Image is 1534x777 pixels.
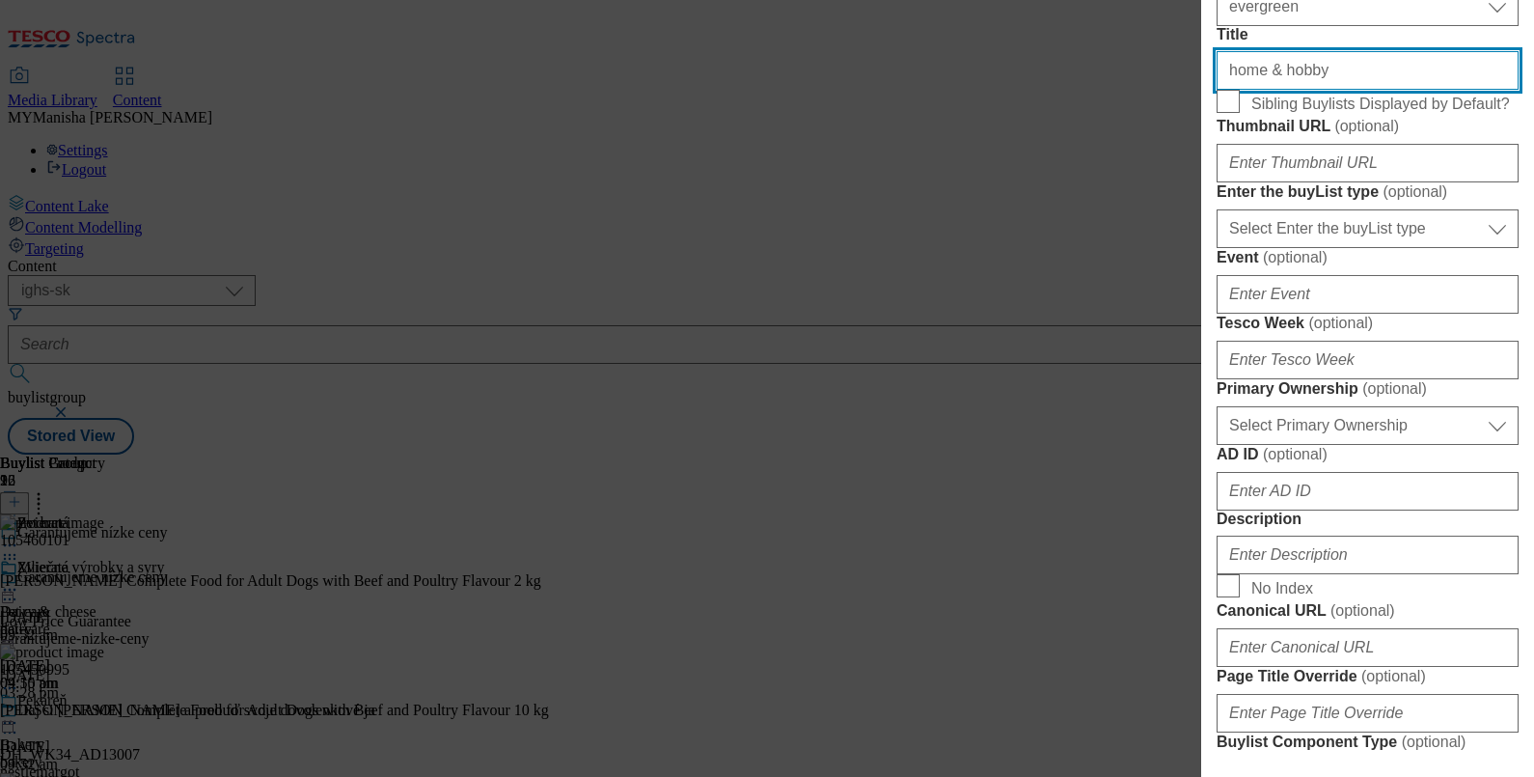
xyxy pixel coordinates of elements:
span: ( optional ) [1263,446,1328,462]
span: ( optional ) [1361,668,1426,684]
label: Title [1217,26,1519,43]
input: Enter Page Title Override [1217,694,1519,733]
span: ( optional ) [1334,118,1399,134]
input: Enter Tesco Week [1217,341,1519,379]
label: AD ID [1217,445,1519,464]
input: Enter AD ID [1217,472,1519,511]
span: ( optional ) [1263,249,1328,265]
label: Thumbnail URL [1217,117,1519,136]
input: Enter Thumbnail URL [1217,144,1519,182]
label: Event [1217,248,1519,267]
span: Sibling Buylists Displayed by Default? [1251,96,1510,113]
label: Canonical URL [1217,601,1519,621]
span: ( optional ) [1383,183,1447,200]
label: Page Title Override [1217,667,1519,686]
label: Enter the buyList type [1217,182,1519,202]
span: ( optional ) [1308,315,1373,331]
input: Enter Description [1217,536,1519,574]
label: Description [1217,511,1519,528]
span: No Index [1251,580,1313,597]
label: Tesco Week [1217,314,1519,333]
span: ( optional ) [1402,734,1466,750]
label: Buylist Component Type [1217,733,1519,752]
label: Primary Ownership [1217,379,1519,399]
input: Enter Canonical URL [1217,628,1519,667]
span: ( optional ) [1330,602,1395,619]
input: Enter Title [1217,51,1519,90]
input: Enter Event [1217,275,1519,314]
span: ( optional ) [1362,380,1427,397]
